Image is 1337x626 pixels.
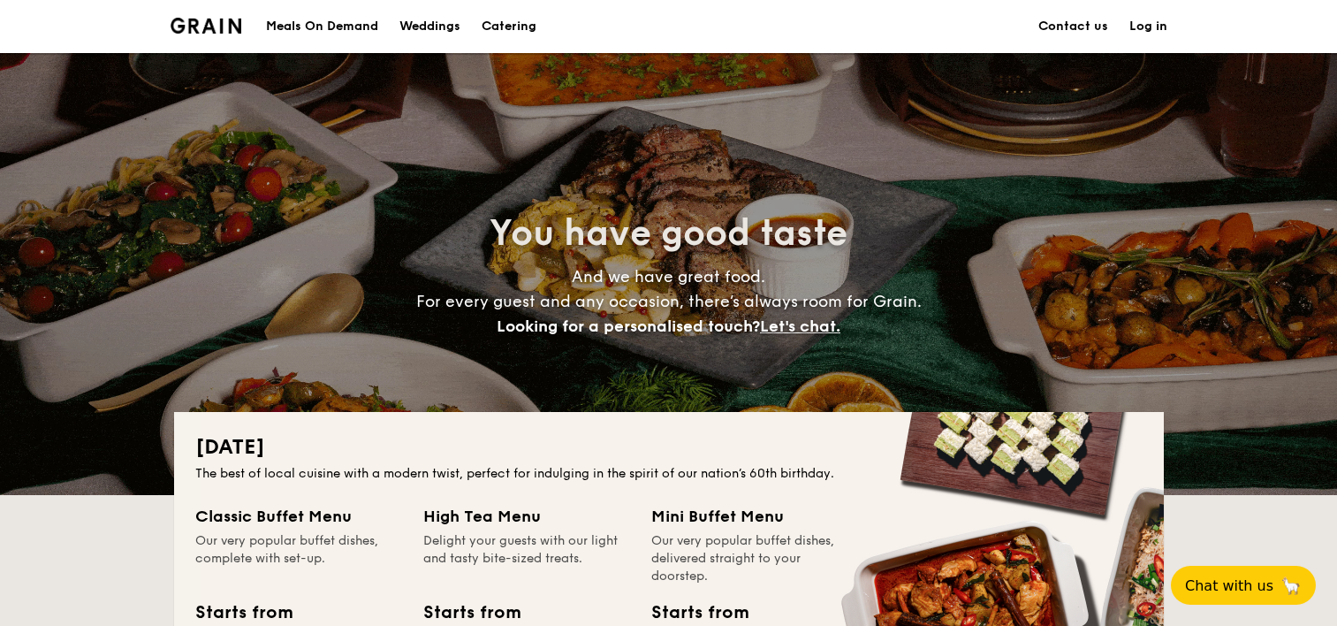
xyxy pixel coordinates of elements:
div: Starts from [651,599,748,626]
div: Delight your guests with our light and tasty bite-sized treats. [423,532,630,585]
a: Logotype [171,18,242,34]
h2: [DATE] [195,433,1143,462]
span: Let's chat. [760,317,840,336]
img: Grain [171,18,242,34]
div: Classic Buffet Menu [195,504,402,529]
span: Looking for a personalised touch? [497,317,760,336]
span: 🦙 [1280,576,1302,596]
button: Chat with us🦙 [1171,566,1316,605]
div: The best of local cuisine with a modern twist, perfect for indulging in the spirit of our nation’... [195,465,1143,483]
div: High Tea Menu [423,504,630,529]
span: And we have great food. For every guest and any occasion, there’s always room for Grain. [416,267,922,336]
div: Mini Buffet Menu [651,504,858,529]
div: Starts from [195,599,292,626]
span: Chat with us [1185,577,1273,594]
div: Our very popular buffet dishes, delivered straight to your doorstep. [651,532,858,585]
div: Our very popular buffet dishes, complete with set-up. [195,532,402,585]
div: Starts from [423,599,520,626]
span: You have good taste [490,212,847,255]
